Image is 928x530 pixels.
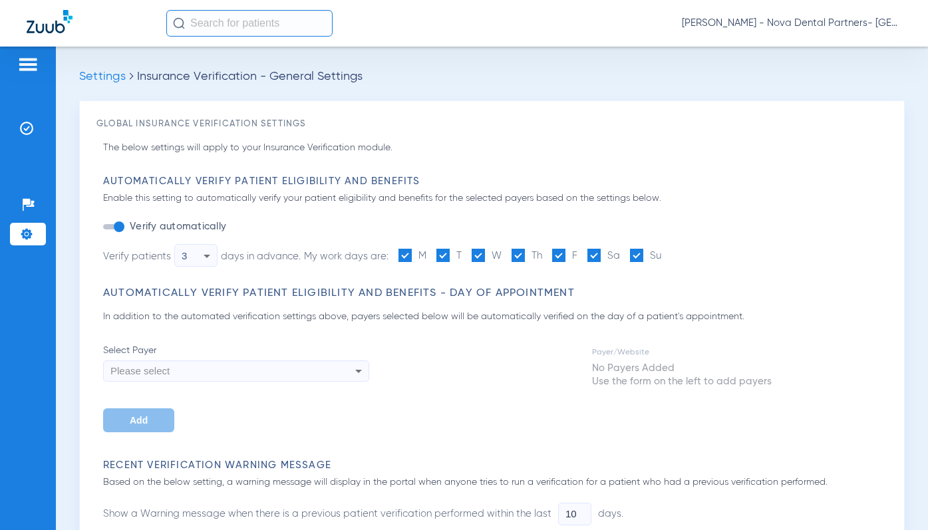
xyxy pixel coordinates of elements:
[591,361,772,389] td: No Payers Added Use the form on the left to add payers
[182,250,187,261] span: 3
[103,459,887,472] h3: Recent Verification Warning Message
[103,244,301,267] div: Verify patients days in advance.
[103,310,887,324] p: In addition to the automated verification settings above, payers selected below will be automatic...
[130,415,148,426] span: Add
[472,249,502,263] label: W
[103,503,623,525] li: Show a Warning message when there is a previous patient verification performed within the last days.
[436,249,462,263] label: T
[103,287,887,300] h3: Automatically Verify Patient Eligibility and Benefits - Day of Appointment
[166,10,333,37] input: Search for patients
[861,466,928,530] iframe: Chat Widget
[79,70,126,82] span: Settings
[512,249,542,263] label: Th
[96,118,887,131] h3: Global Insurance Verification Settings
[304,251,388,261] span: My work days are:
[103,344,369,357] span: Select Payer
[398,249,426,263] label: M
[103,141,887,155] p: The below settings will apply to your Insurance Verification module.
[127,220,226,233] label: Verify automatically
[173,17,185,29] img: Search Icon
[103,175,887,188] h3: Automatically Verify Patient Eligibility and Benefits
[682,17,901,30] span: [PERSON_NAME] - Nova Dental Partners- [GEOGRAPHIC_DATA]
[552,249,577,263] label: F
[27,10,73,33] img: Zuub Logo
[630,249,661,263] label: Su
[103,475,887,489] p: Based on the below setting, a warning message will display in the portal when anyone tries to run...
[17,57,39,72] img: hamburger-icon
[587,249,620,263] label: Sa
[110,365,170,376] span: Please select
[103,408,174,432] button: Add
[103,192,887,205] p: Enable this setting to automatically verify your patient eligibility and benefits for the selecte...
[137,70,363,82] span: Insurance Verification - General Settings
[591,345,772,360] td: Payer/Website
